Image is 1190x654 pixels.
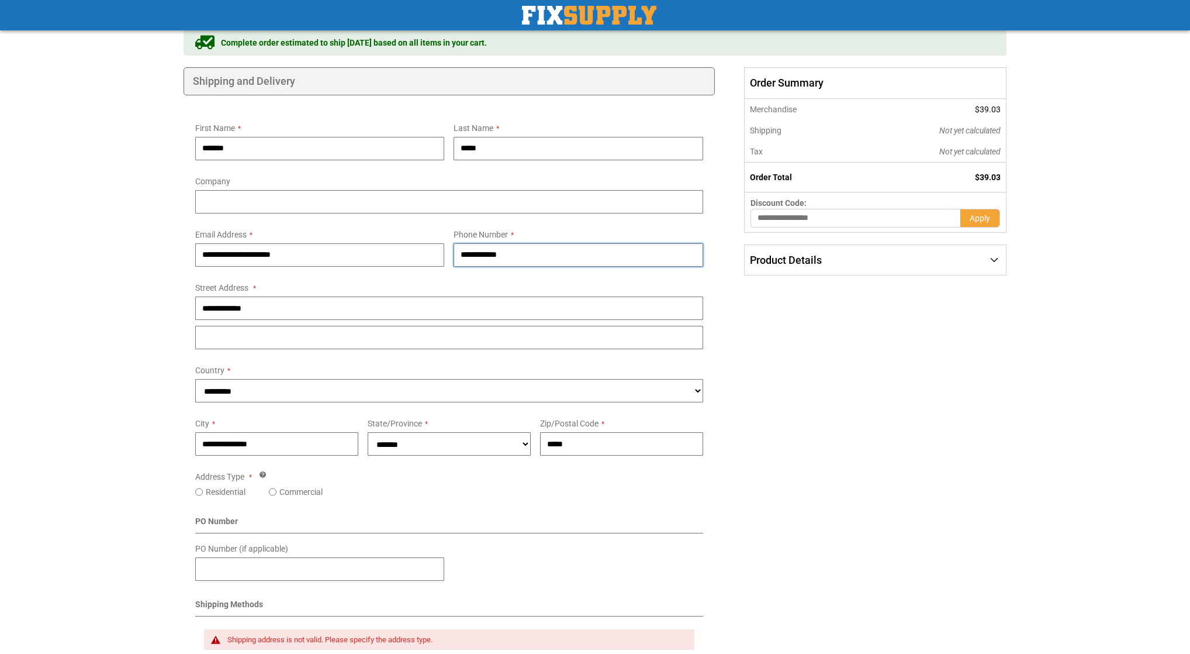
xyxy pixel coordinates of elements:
[939,126,1001,135] span: Not yet calculated
[975,105,1001,114] span: $39.03
[522,6,656,25] a: store logo
[221,37,487,49] span: Complete order estimated to ship [DATE] based on all items in your cart.
[195,472,244,481] span: Address Type
[195,366,224,375] span: Country
[744,141,860,163] th: Tax
[195,515,703,533] div: PO Number
[744,67,1006,99] span: Order Summary
[750,173,792,182] strong: Order Total
[744,99,860,120] th: Merchandise
[195,177,230,186] span: Company
[750,254,822,266] span: Product Details
[195,230,247,239] span: Email Address
[195,419,209,428] span: City
[195,598,703,617] div: Shipping Methods
[206,486,245,498] label: Residential
[960,209,1000,228] button: Apply
[454,123,493,133] span: Last Name
[975,173,1001,182] span: $39.03
[195,283,248,292] span: Street Address
[970,214,990,223] span: Apply
[750,198,807,208] span: Discount Code:
[279,486,323,498] label: Commercial
[540,419,599,428] span: Zip/Postal Code
[522,6,656,25] img: Fix Industrial Supply
[939,147,1001,156] span: Not yet calculated
[454,230,508,239] span: Phone Number
[195,544,288,553] span: PO Number (if applicable)
[750,126,781,135] span: Shipping
[184,67,715,95] div: Shipping and Delivery
[195,123,235,133] span: First Name
[368,419,422,428] span: State/Province
[227,635,683,645] div: Shipping address is not valid. Please specify the address type.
